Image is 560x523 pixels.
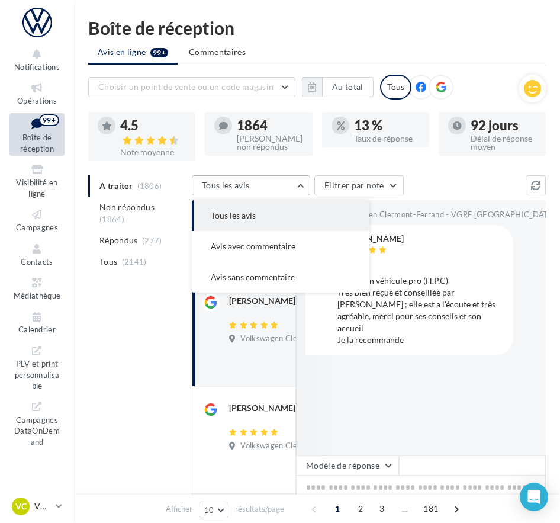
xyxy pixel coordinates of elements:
[202,180,250,190] span: Tous les avis
[211,272,295,282] span: Avis sans commentaire
[9,274,65,303] a: Médiathèque
[14,413,60,447] span: Campagnes DataOnDemand
[18,325,56,335] span: Calendrier
[211,241,295,251] span: Avis avec commentaire
[189,46,246,58] span: Commentaires
[240,333,462,344] span: Volkswagen Clermont-Ferrand - VGRF [GEOGRAPHIC_DATA]
[322,77,374,97] button: Au total
[99,201,155,213] span: Non répondus
[192,262,369,293] button: Avis sans commentaire
[16,178,57,198] span: Visibilité en ligne
[520,483,548,511] div: Open Intercom Messenger
[395,499,414,518] span: ...
[211,210,256,220] span: Tous les avis
[99,235,138,246] span: Répondus
[9,206,65,235] a: Campagnes
[9,161,65,201] a: Visibilité en ligne
[20,133,54,153] span: Boîte de réception
[34,500,51,512] p: VW [GEOGRAPHIC_DATA]
[15,500,27,512] span: VC
[237,134,302,151] div: [PERSON_NAME] non répondus
[142,236,162,245] span: (277)
[337,235,404,243] div: [PERSON_NAME]
[14,62,60,72] span: Notifications
[120,148,186,156] div: Note moyenne
[471,119,536,132] div: 92 jours
[471,134,536,151] div: Délai de réponse moyen
[192,231,369,262] button: Avis avec commentaire
[9,113,65,156] a: Boîte de réception99+
[229,295,295,307] div: [PERSON_NAME]
[17,96,57,105] span: Opérations
[9,397,65,449] a: Campagnes DataOnDemand
[229,402,295,414] div: [PERSON_NAME]
[192,200,369,231] button: Tous les avis
[98,82,273,92] span: Choisir un point de vente ou un code magasin
[120,119,186,146] div: 4.5
[9,495,65,518] a: VC VW [GEOGRAPHIC_DATA]
[88,77,295,97] button: Choisir un point de vente ou un code magasin
[15,357,60,390] span: PLV et print personnalisable
[16,223,58,232] span: Campagnes
[302,77,374,97] button: Au total
[9,308,65,337] a: Calendrier
[204,505,214,515] span: 10
[380,75,411,100] div: Tous
[39,114,59,126] div: 99+
[166,503,192,515] span: Afficher
[354,119,420,132] div: 13 %
[328,499,347,518] span: 1
[9,240,65,269] a: Contacts
[337,275,504,346] div: Pour mon véhicule pro (H.P.C) Très bien reçue et conseillée par [PERSON_NAME] ; elle est a l'écou...
[372,499,391,518] span: 3
[354,134,420,143] div: Taux de réponse
[88,19,546,37] div: Boîte de réception
[9,79,65,108] a: Opérations
[419,499,443,518] span: 181
[21,257,53,267] span: Contacts
[334,210,556,220] span: Volkswagen Clermont-Ferrand - VGRF [GEOGRAPHIC_DATA]
[14,291,61,300] span: Médiathèque
[9,45,65,74] button: Notifications
[235,503,284,515] span: résultats/page
[240,441,462,451] span: Volkswagen Clermont-Ferrand - VGRF [GEOGRAPHIC_DATA]
[122,257,147,267] span: (2141)
[99,256,117,268] span: Tous
[9,342,65,393] a: PLV et print personnalisable
[199,502,229,518] button: 10
[296,455,399,476] button: Modèle de réponse
[192,175,310,195] button: Tous les avis
[314,175,404,195] button: Filtrer par note
[351,499,370,518] span: 2
[99,214,124,224] span: (1864)
[237,119,302,132] div: 1864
